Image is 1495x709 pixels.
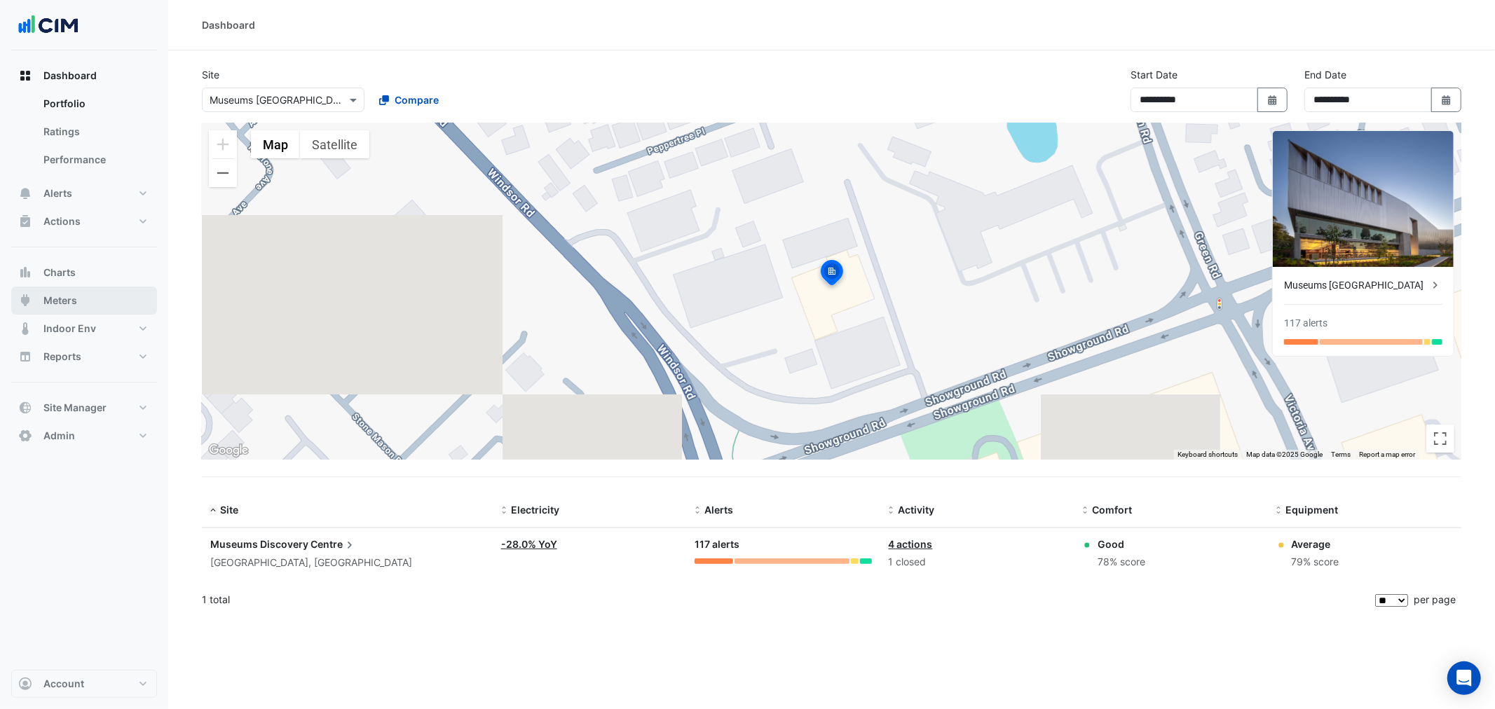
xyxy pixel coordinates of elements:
div: 117 alerts [695,537,871,553]
span: Site [220,504,238,516]
span: Admin [43,429,75,443]
a: -28.0% YoY [501,538,557,550]
span: Activity [899,504,935,516]
span: Meters [43,294,77,308]
div: 1 closed [889,554,1065,570]
a: Performance [32,146,157,174]
button: Dashboard [11,62,157,90]
button: Meters [11,287,157,315]
span: Electricity [511,504,559,516]
div: [GEOGRAPHIC_DATA], [GEOGRAPHIC_DATA] [210,555,484,571]
button: Alerts [11,179,157,207]
span: Centre [310,537,357,552]
div: Museums [GEOGRAPHIC_DATA] [1284,278,1428,293]
span: Alerts [43,186,72,200]
label: Start Date [1131,67,1177,82]
app-icon: Admin [18,429,32,443]
img: Google [205,441,252,460]
a: Report a map error [1359,450,1415,458]
label: End Date [1304,67,1346,82]
span: Dashboard [43,69,97,83]
app-icon: Dashboard [18,69,32,83]
fa-icon: Select Date [1267,94,1279,106]
span: Alerts [704,504,733,516]
span: Equipment [1286,504,1339,516]
app-icon: Site Manager [18,401,32,415]
app-icon: Actions [18,214,32,228]
button: Keyboard shortcuts [1177,450,1238,460]
div: Dashboard [11,90,157,179]
span: Museums Discovery [210,538,308,550]
button: Charts [11,259,157,287]
a: Terms (opens in new tab) [1331,450,1351,458]
span: Comfort [1092,504,1132,516]
label: Site [202,67,219,82]
button: Site Manager [11,394,157,422]
a: Portfolio [32,90,157,118]
span: per page [1414,593,1456,605]
div: Average [1292,537,1339,551]
button: Actions [11,207,157,235]
button: Admin [11,422,157,450]
img: Company Logo [17,11,80,39]
button: Show street map [251,130,300,158]
img: site-pin-selected.svg [817,258,847,291]
fa-icon: Select Date [1440,94,1453,106]
app-icon: Alerts [18,186,32,200]
span: Account [43,677,84,691]
a: 4 actions [889,538,933,550]
div: 1 total [202,582,1372,617]
span: Map data ©2025 Google [1246,450,1323,458]
img: Museums Discovery Centre [1273,131,1454,267]
div: Dashboard [202,18,255,32]
a: Ratings [32,118,157,146]
span: Actions [43,214,81,228]
span: Charts [43,266,76,280]
button: Zoom in [209,130,237,158]
button: Account [11,670,157,698]
button: Zoom out [209,159,237,187]
app-icon: Indoor Env [18,322,32,336]
div: 117 alerts [1284,316,1327,331]
a: Open this area in Google Maps (opens a new window) [205,441,252,460]
div: 79% score [1292,554,1339,570]
button: Toggle fullscreen view [1426,425,1454,453]
app-icon: Reports [18,350,32,364]
button: Indoor Env [11,315,157,343]
app-icon: Meters [18,294,32,308]
span: Compare [395,92,439,107]
button: Reports [11,343,157,371]
button: Show satellite imagery [300,130,369,158]
span: Site Manager [43,401,107,415]
span: Reports [43,350,81,364]
div: Open Intercom Messenger [1447,661,1481,695]
div: Good [1098,537,1145,551]
button: Compare [370,88,448,112]
span: Indoor Env [43,322,96,336]
app-icon: Charts [18,266,32,280]
div: 78% score [1098,554,1145,570]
